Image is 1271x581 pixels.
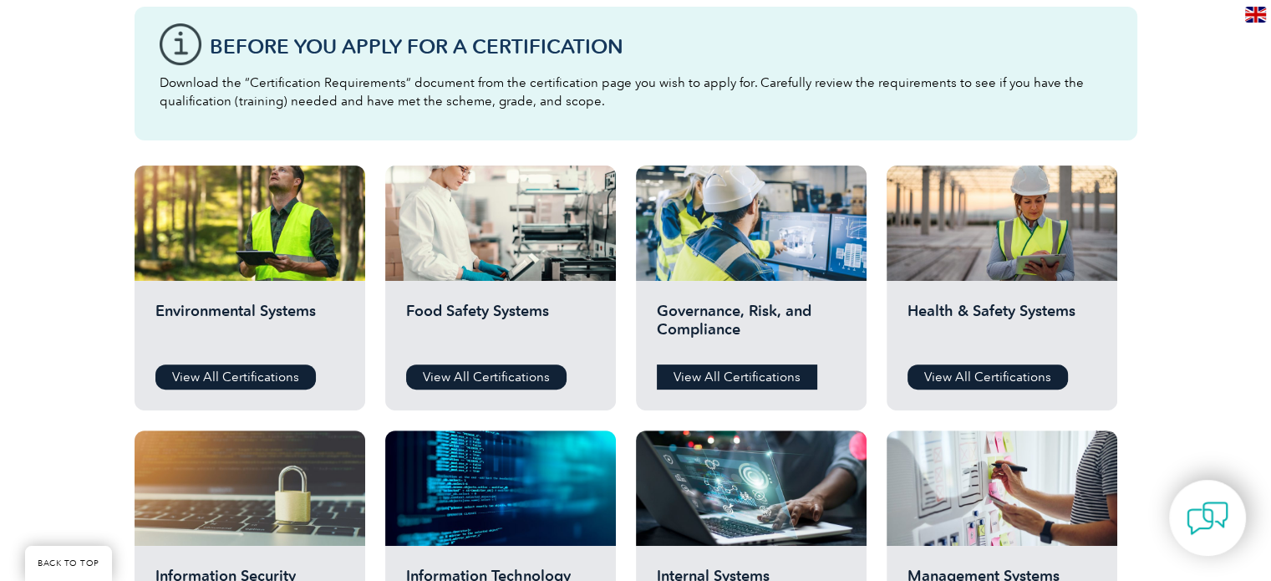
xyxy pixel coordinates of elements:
a: View All Certifications [155,364,316,390]
h2: Health & Safety Systems [907,302,1096,352]
h2: Food Safety Systems [406,302,595,352]
a: BACK TO TOP [25,546,112,581]
a: View All Certifications [907,364,1068,390]
h2: Environmental Systems [155,302,344,352]
img: contact-chat.png [1187,497,1228,539]
h2: Governance, Risk, and Compliance [657,302,846,352]
p: Download the “Certification Requirements” document from the certification page you wish to apply ... [160,74,1112,110]
a: View All Certifications [657,364,817,390]
a: View All Certifications [406,364,567,390]
h3: Before You Apply For a Certification [210,36,1112,57]
img: en [1245,7,1266,23]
